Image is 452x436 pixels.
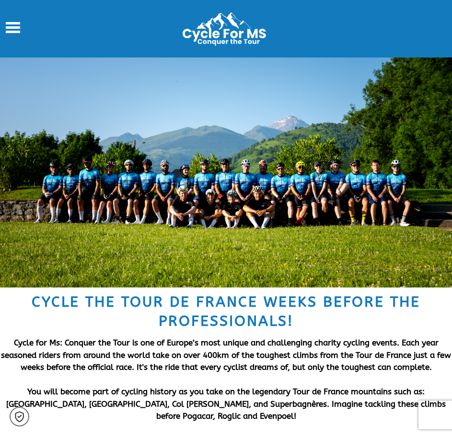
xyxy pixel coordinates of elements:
[10,407,29,426] a: Cookie settings
[423,23,444,33] span: Login
[6,387,446,421] strong: You will become part of cycling history as you take on the legendary Tour de France mountains suc...
[6,22,20,36] button: Main Menu
[1,338,451,372] span: Cycle for Ms: Conquer the Tour is one of Europe’s most unique and challenging charity cycling eve...
[178,11,274,47] img: Cycle for MS: Conquer the Tour
[423,23,444,33] a: Open Login Menu
[32,293,420,330] span: Cycle the Tour de France weeks before the professionals!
